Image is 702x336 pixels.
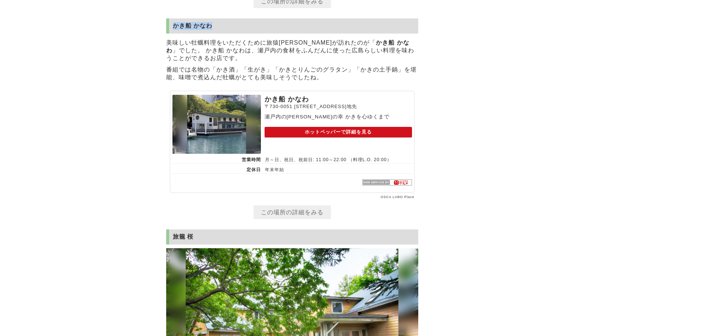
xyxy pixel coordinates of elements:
a: ホットペッパーで詳細を見る [265,127,412,138]
span: 〒730-0051 [265,104,293,109]
th: 営業時間 [172,154,261,164]
h2: 旅籠 桜 [166,229,418,245]
th: 定休日 [172,163,261,173]
img: かき船 かなわ [172,95,261,154]
p: 番組では名物の「かき酒」「生がき」「かきとりんごのグラタン」「かきの土手鍋」を堪能、味噌で煮込んだ牡蠣がとても美味しそうでしたね。 [166,64,418,83]
h2: かき船 かなわ [166,18,418,34]
td: 月～日、祝日、祝前日: 11:00～22:00 （料理L.O. 20:00） [261,154,412,164]
a: この場所の詳細をみる [254,205,331,219]
strong: かき船 かなわ [166,39,409,53]
p: 美味しい牡蠣料理をいただくために旅猿[PERSON_NAME]が訪れたのが「 」でした。 かき船 かなわは、瀬戸内の食材をふんだんに使った広島らしい料理を味わうことができるお店です。 [166,37,418,64]
p: 瀬戸内の[PERSON_NAME]の幸 かきを心ゆくまで [265,114,412,120]
a: OSCA LABO Place [381,195,415,199]
td: 年末年始 [261,163,412,173]
span: [STREET_ADDRESS]地先 [294,104,357,109]
p: かき船 かなわ [265,95,412,104]
img: ホットペッパー Webサービス [362,179,412,186]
